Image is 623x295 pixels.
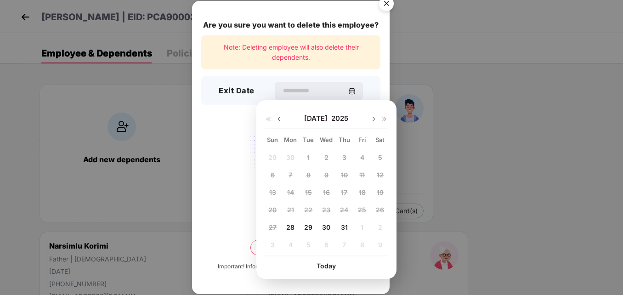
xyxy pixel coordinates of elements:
div: Fri [354,136,370,144]
button: Delete permanently [250,240,331,255]
div: Mon [283,136,299,144]
div: Thu [336,136,352,144]
div: Are you sure you want to delete this employee? [201,19,380,31]
span: 31 [341,223,348,231]
span: [DATE] [304,114,331,123]
span: 28 [286,223,295,231]
img: svg+xml;base64,PHN2ZyB4bWxucz0iaHR0cDovL3d3dy53My5vcmcvMjAwMC9zdmciIHdpZHRoPSIyMjQiIGhlaWdodD0iMT... [239,130,342,202]
span: 29 [304,223,312,231]
img: svg+xml;base64,PHN2ZyB4bWxucz0iaHR0cDovL3d3dy53My5vcmcvMjAwMC9zdmciIHdpZHRoPSIxNiIgaGVpZ2h0PSIxNi... [381,115,388,123]
span: Today [317,262,336,270]
div: Sat [372,136,388,144]
img: svg+xml;base64,PHN2ZyBpZD0iRHJvcGRvd24tMzJ4MzIiIHhtbG5zPSJodHRwOi8vd3d3LnczLm9yZy8yMDAwL3N2ZyIgd2... [370,115,377,123]
img: svg+xml;base64,PHN2ZyB4bWxucz0iaHR0cDovL3d3dy53My5vcmcvMjAwMC9zdmciIHdpZHRoPSIxNiIgaGVpZ2h0PSIxNi... [265,115,272,123]
img: svg+xml;base64,PHN2ZyBpZD0iRHJvcGRvd24tMzJ4MzIiIHhtbG5zPSJodHRwOi8vd3d3LnczLm9yZy8yMDAwL3N2ZyIgd2... [276,115,283,123]
div: Note: Deleting employee will also delete their dependents. [201,35,380,70]
h3: Exit Date [219,85,255,97]
span: 30 [322,223,330,231]
div: Tue [300,136,317,144]
img: svg+xml;base64,PHN2ZyBpZD0iQ2FsZW5kYXItMzJ4MzIiIHhtbG5zPSJodHRwOi8vd3d3LnczLm9yZy8yMDAwL3N2ZyIgd2... [348,87,356,95]
div: Wed [318,136,334,144]
div: Sun [265,136,281,144]
div: Important! Information once deleted, can’t be recovered. [218,262,364,271]
span: 2025 [331,114,348,123]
